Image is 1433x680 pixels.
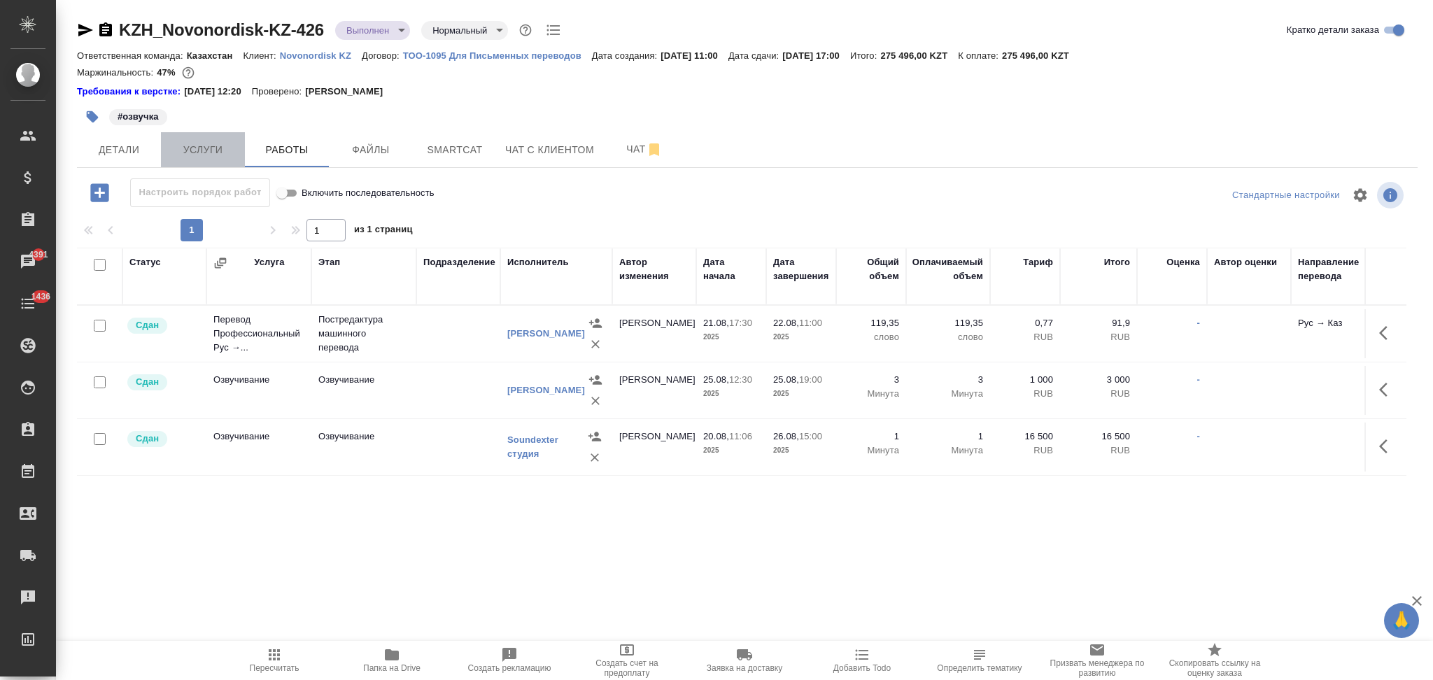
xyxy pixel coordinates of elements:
[1377,182,1406,208] span: Посмотреть информацию
[1197,431,1200,441] a: -
[169,141,237,159] span: Услуги
[843,444,899,458] p: Минута
[126,430,199,448] div: Менеджер проверил работу исполнителя, передает ее на следующий этап
[997,387,1053,401] p: RUB
[136,318,159,332] p: Сдан
[507,328,585,339] a: [PERSON_NAME]
[773,255,829,283] div: Дата завершения
[451,641,568,680] button: Создать рекламацию
[997,316,1053,330] p: 0,77
[1371,373,1404,406] button: Здесь прячутся важные кнопки
[686,641,803,680] button: Заявка на доставку
[1104,255,1130,269] div: Итого
[77,67,157,78] p: Маржинальность:
[403,50,592,61] p: ТОО-1095 Для Письменных переводов
[646,141,663,158] svg: Отписаться
[1214,255,1277,269] div: Автор оценки
[611,141,678,158] span: Чат
[136,432,159,446] p: Сдан
[254,255,284,269] div: Услуга
[843,387,899,401] p: Минута
[243,50,279,61] p: Клиент:
[421,21,508,40] div: Выполнен
[1371,430,1404,463] button: Здесь прячутся важные кнопки
[80,178,119,207] button: Добавить работу
[577,658,677,678] span: Создать счет на предоплату
[913,430,983,444] p: 1
[703,431,729,441] p: 20.08,
[250,663,299,673] span: Пересчитать
[1002,50,1080,61] p: 275 496,00 KZT
[729,318,752,328] p: 17:30
[206,366,311,415] td: Озвучивание
[773,431,799,441] p: 26.08,
[728,50,782,61] p: Дата сдачи:
[585,334,606,355] button: Удалить
[843,430,899,444] p: 1
[77,85,184,99] div: Нажми, чтобы открыть папку с инструкцией
[1067,444,1130,458] p: RUB
[119,20,324,39] a: KZH_Novonordisk-KZ-426
[913,330,983,344] p: слово
[799,318,822,328] p: 11:00
[252,85,306,99] p: Проверено:
[363,663,421,673] span: Папка на Drive
[1287,23,1379,37] span: Кратко детали заказа
[843,255,899,283] div: Общий объем
[612,309,696,358] td: [PERSON_NAME]
[216,641,333,680] button: Пересчитать
[707,663,782,673] span: Заявка на доставку
[850,50,880,61] p: Итого:
[997,444,1053,458] p: RUB
[505,141,594,159] span: Чат с клиентом
[799,374,822,385] p: 19:00
[997,330,1053,344] p: RUB
[773,374,799,385] p: 25.08,
[516,21,535,39] button: Доп статусы указывают на важность/срочность заказа
[592,50,661,61] p: Дата создания:
[362,50,403,61] p: Договор:
[507,434,558,459] a: Soundexter студия
[661,50,728,61] p: [DATE] 11:00
[97,22,114,38] button: Скопировать ссылку
[280,50,362,61] p: Novonordisk KZ
[507,255,569,269] div: Исполнитель
[703,330,759,344] p: 2025
[1067,373,1130,387] p: 3 000
[1156,641,1273,680] button: Скопировать ссылку на оценку заказа
[799,431,822,441] p: 15:00
[305,85,393,99] p: [PERSON_NAME]
[1164,658,1265,678] span: Скопировать ссылку на оценку заказа
[1343,178,1377,212] span: Настроить таблицу
[913,444,983,458] p: Минута
[703,374,729,385] p: 25.08,
[85,141,153,159] span: Детали
[428,24,491,36] button: Нормальный
[1067,387,1130,401] p: RUB
[3,286,52,321] a: 1436
[585,369,606,390] button: Назначить
[703,444,759,458] p: 2025
[77,50,187,61] p: Ответственная команда:
[403,49,592,61] a: ТОО-1095 Для Письменных переводов
[1229,185,1343,206] div: split button
[1197,374,1200,385] a: -
[77,85,184,99] a: Требования к верстке:
[773,387,829,401] p: 2025
[253,141,320,159] span: Работы
[773,330,829,344] p: 2025
[118,110,159,124] p: #озвучка
[3,244,52,279] a: 4391
[280,49,362,61] a: Novonordisk KZ
[1067,430,1130,444] p: 16 500
[880,50,958,61] p: 275 496,00 KZT
[782,50,850,61] p: [DATE] 17:00
[108,110,169,122] span: озвучка
[337,141,404,159] span: Файлы
[126,316,199,335] div: Менеджер проверил работу исполнителя, передает ее на следующий этап
[568,641,686,680] button: Создать счет на предоплату
[318,313,409,355] p: Постредактура машинного перевода
[921,641,1038,680] button: Определить тематику
[342,24,393,36] button: Выполнен
[703,387,759,401] p: 2025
